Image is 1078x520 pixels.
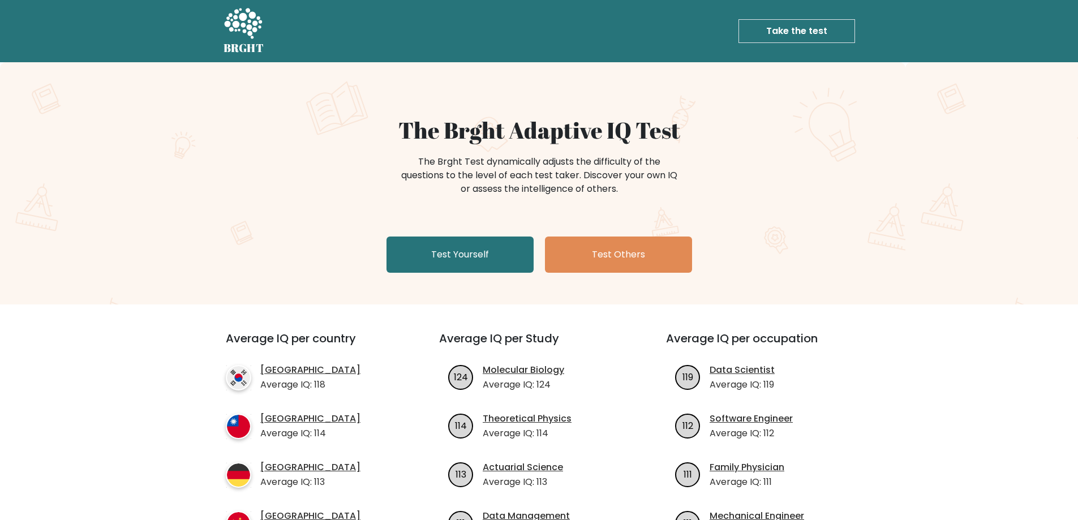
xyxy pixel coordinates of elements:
a: BRGHT [224,5,264,58]
a: Software Engineer [710,412,793,426]
h3: Average IQ per country [226,332,398,359]
p: Average IQ: 111 [710,475,784,489]
img: country [226,365,251,390]
img: country [226,414,251,439]
a: [GEOGRAPHIC_DATA] [260,461,360,474]
p: Average IQ: 119 [710,378,775,392]
h3: Average IQ per occupation [666,332,866,359]
p: Average IQ: 112 [710,427,793,440]
a: Data Scientist [710,363,775,377]
h5: BRGHT [224,41,264,55]
a: Actuarial Science [483,461,563,474]
a: Test Others [545,237,692,273]
p: Average IQ: 124 [483,378,564,392]
a: [GEOGRAPHIC_DATA] [260,412,360,426]
h3: Average IQ per Study [439,332,639,359]
text: 113 [456,467,466,480]
img: country [226,462,251,488]
p: Average IQ: 114 [483,427,572,440]
p: Average IQ: 114 [260,427,360,440]
h1: The Brght Adaptive IQ Test [263,117,815,144]
text: 111 [684,467,692,480]
text: 119 [682,370,693,383]
text: 114 [455,419,467,432]
a: Molecular Biology [483,363,564,377]
a: Test Yourself [386,237,534,273]
text: 124 [454,370,468,383]
text: 112 [682,419,693,432]
p: Average IQ: 113 [483,475,563,489]
p: Average IQ: 113 [260,475,360,489]
div: The Brght Test dynamically adjusts the difficulty of the questions to the level of each test take... [398,155,681,196]
a: [GEOGRAPHIC_DATA] [260,363,360,377]
p: Average IQ: 118 [260,378,360,392]
a: Take the test [738,19,855,43]
a: Family Physician [710,461,784,474]
a: Theoretical Physics [483,412,572,426]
